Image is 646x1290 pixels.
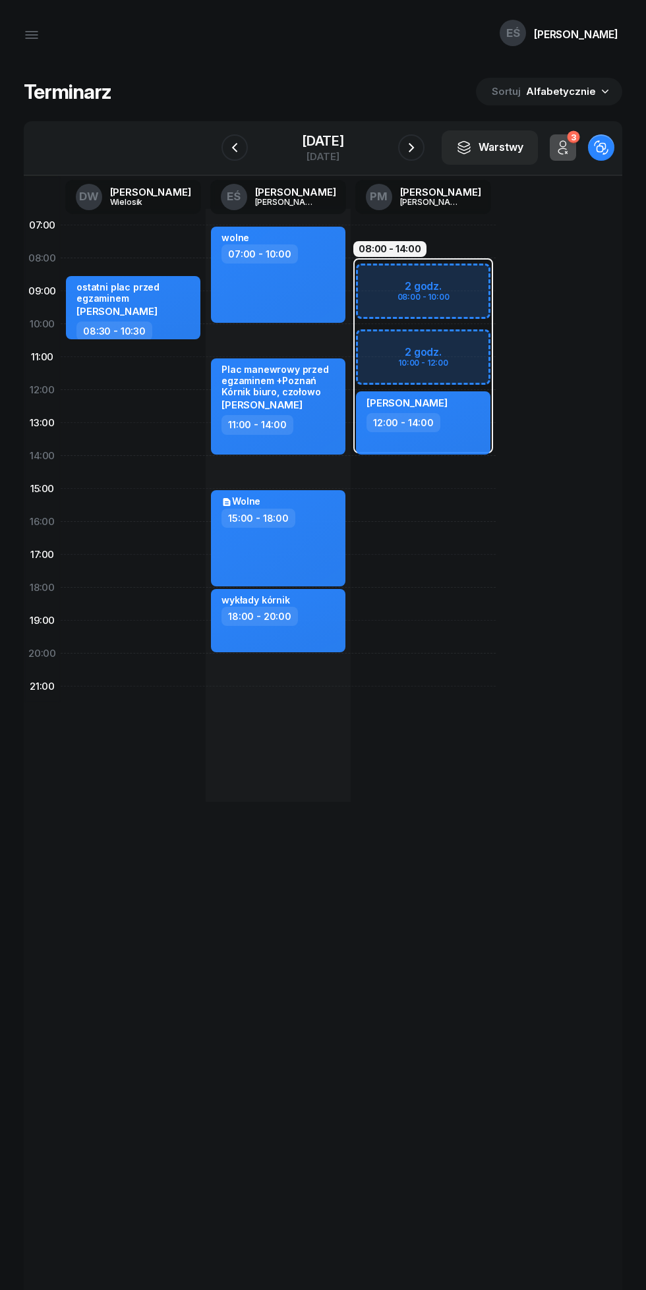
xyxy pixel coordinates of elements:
[456,139,523,156] div: Warstwy
[110,187,191,197] div: [PERSON_NAME]
[534,29,618,40] div: [PERSON_NAME]
[221,399,303,411] span: [PERSON_NAME]
[24,341,61,374] div: 11:00
[110,198,173,206] div: Wielosik
[221,244,298,264] div: 07:00 - 10:00
[367,413,440,432] div: 12:00 - 14:00
[400,187,481,197] div: [PERSON_NAME]
[227,191,241,202] span: EŚ
[24,538,61,571] div: 17:00
[221,594,290,605] div: wykłady kórnik
[24,604,61,637] div: 19:00
[442,130,538,165] button: Warstwy
[24,374,61,407] div: 12:00
[506,28,520,39] span: EŚ
[370,191,388,202] span: PM
[76,281,192,304] div: ostatni plac przed egzaminem
[24,670,61,703] div: 21:00
[367,397,448,409] span: [PERSON_NAME]
[255,187,336,197] div: [PERSON_NAME]
[24,505,61,538] div: 16:00
[24,242,61,275] div: 08:00
[221,509,295,528] div: 15:00 - 18:00
[79,191,99,202] span: DW
[210,180,347,214] a: EŚ[PERSON_NAME][PERSON_NAME]
[492,83,523,100] span: Sortuj
[65,180,202,214] a: DW[PERSON_NAME]Wielosik
[221,607,298,626] div: 18:00 - 20:00
[302,152,344,161] div: [DATE]
[221,495,260,507] div: Wolne
[76,322,152,341] div: 08:30 - 10:30
[24,275,61,308] div: 09:00
[24,472,61,505] div: 15:00
[476,78,622,105] button: Sortuj Alfabetycznie
[221,232,249,243] div: wolne
[302,134,344,148] div: [DATE]
[255,198,318,206] div: [PERSON_NAME]
[76,305,158,318] span: [PERSON_NAME]
[24,209,61,242] div: 07:00
[24,80,111,103] h1: Terminarz
[567,131,579,144] div: 3
[221,364,338,398] div: Plac manewrowy przed egzaminem +Poznań Kórnik biuro, czołowo
[24,407,61,439] div: 13:00
[24,439,61,472] div: 14:00
[24,308,61,341] div: 10:00
[355,180,492,214] a: PM[PERSON_NAME][PERSON_NAME]
[24,637,61,670] div: 20:00
[221,415,293,434] div: 11:00 - 14:00
[526,85,596,98] span: Alfabetycznie
[550,134,576,161] button: 3
[400,198,463,206] div: [PERSON_NAME]
[24,571,61,604] div: 18:00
